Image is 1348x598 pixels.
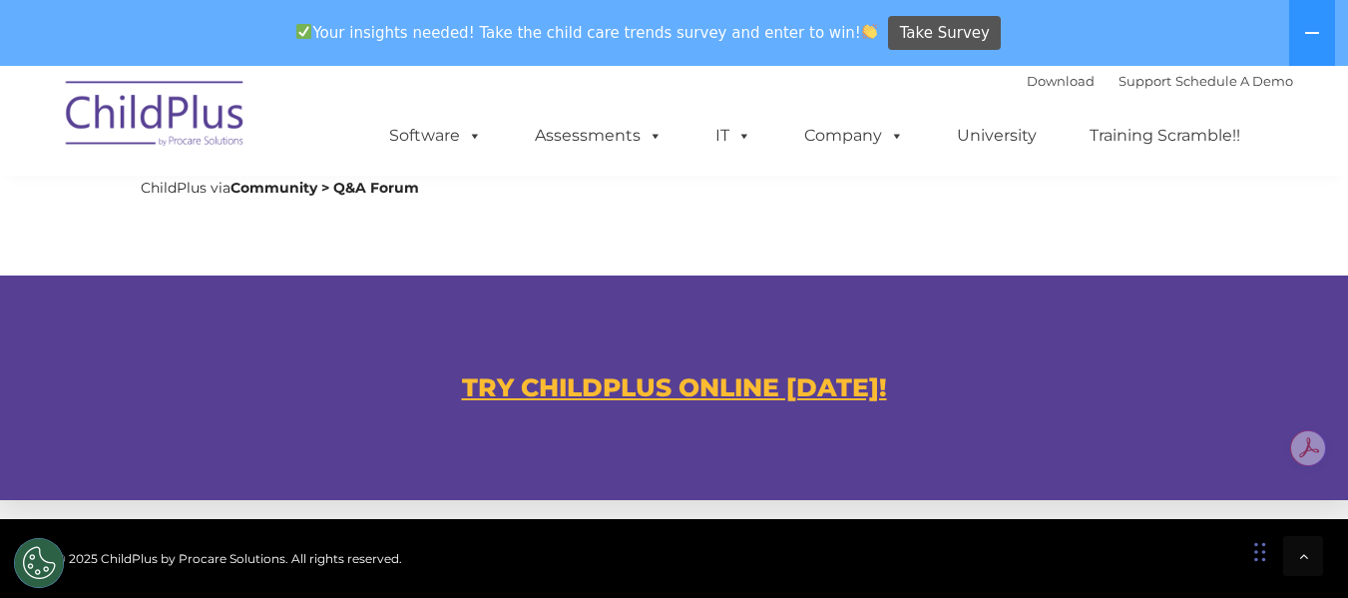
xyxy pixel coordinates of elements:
[1027,73,1293,89] font: |
[1027,73,1095,89] a: Download
[784,116,924,156] a: Company
[862,24,877,39] img: 👏
[1022,382,1348,598] iframe: Chat Widget
[462,372,887,402] a: TRY CHILDPLUS ONLINE [DATE]!
[515,116,682,156] a: Assessments
[1119,73,1171,89] a: Support
[1254,522,1266,582] div: Drag
[296,24,311,39] img: ✅
[937,116,1057,156] a: University
[900,16,990,51] span: Take Survey
[1070,116,1260,156] a: Training Scramble!!
[1175,73,1293,89] a: Schedule A Demo
[888,16,1001,51] a: Take Survey
[230,179,419,197] strong: Community > Q&A Forum
[288,13,886,52] span: Your insights needed! Take the child care trends survey and enter to win!
[695,116,771,156] a: IT
[14,538,64,588] button: Cookies Settings
[369,116,502,156] a: Software
[56,551,402,566] span: © 2025 ChildPlus by Procare Solutions. All rights reserved.
[56,67,255,167] img: ChildPlus by Procare Solutions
